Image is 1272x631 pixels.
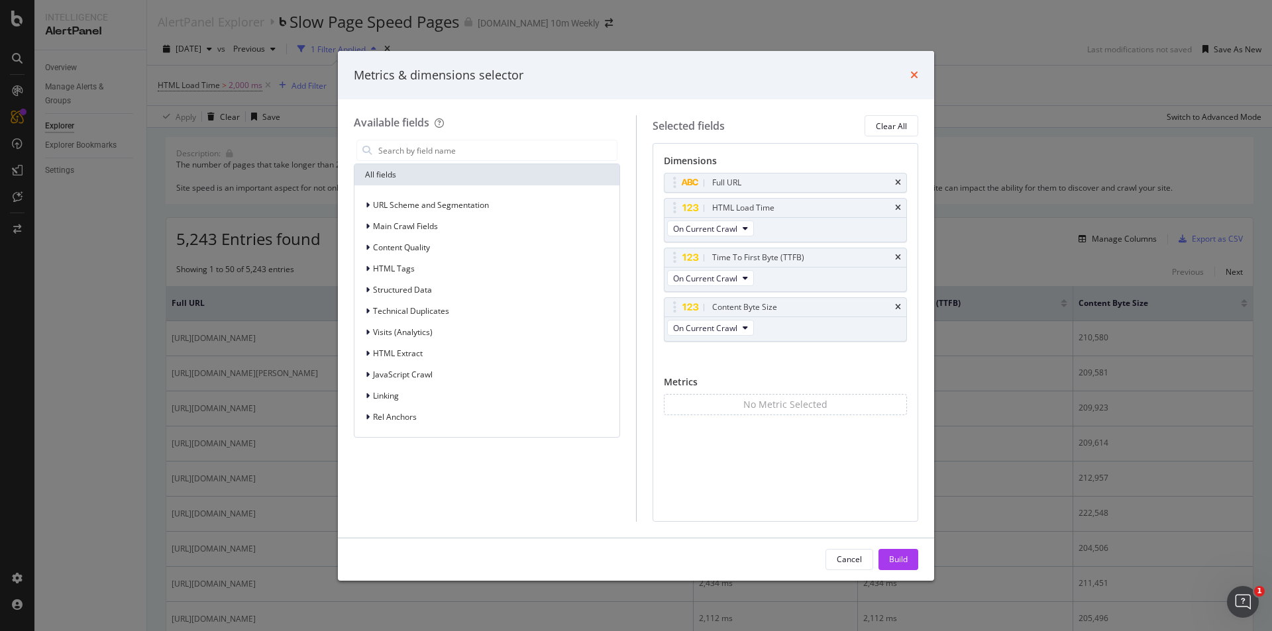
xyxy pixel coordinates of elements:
[373,326,433,338] span: Visits (Analytics)
[895,179,901,187] div: times
[673,273,737,284] span: On Current Crawl
[373,411,417,422] span: Rel Anchors
[354,115,429,130] div: Available fields
[889,554,908,565] div: Build
[664,248,908,292] div: Time To First Byte (TTFB)timesOn Current Crawl
[664,173,908,193] div: Full URLtimes
[373,263,415,274] span: HTML Tags
[667,320,754,336] button: On Current Crawl
[373,390,399,401] span: Linking
[673,223,737,234] span: On Current Crawl
[825,549,873,570] button: Cancel
[373,199,489,211] span: URL Scheme and Segmentation
[354,67,523,84] div: Metrics & dimensions selector
[878,549,918,570] button: Build
[373,305,449,316] span: Technical Duplicates
[667,270,754,286] button: On Current Crawl
[373,242,430,253] span: Content Quality
[673,322,737,334] span: On Current Crawl
[667,220,754,236] button: On Current Crawl
[664,375,908,394] div: Metrics
[653,119,725,134] div: Selected fields
[910,67,918,84] div: times
[712,201,774,215] div: HTML Load Time
[664,297,908,342] div: Content Byte SizetimesOn Current Crawl
[837,554,862,565] div: Cancel
[895,303,901,311] div: times
[664,154,908,173] div: Dimensions
[876,121,907,132] div: Clear All
[664,198,908,242] div: HTML Load TimetimesOn Current Crawl
[338,51,934,581] div: modal
[743,398,827,411] div: No Metric Selected
[712,176,741,189] div: Full URL
[712,251,804,264] div: Time To First Byte (TTFB)
[373,369,433,380] span: JavaScript Crawl
[865,115,918,136] button: Clear All
[1254,586,1265,597] span: 1
[1227,586,1259,618] iframe: Intercom live chat
[377,140,617,160] input: Search by field name
[354,164,619,185] div: All fields
[373,348,423,359] span: HTML Extract
[373,284,432,295] span: Structured Data
[373,220,438,232] span: Main Crawl Fields
[895,254,901,262] div: times
[712,301,777,314] div: Content Byte Size
[895,204,901,212] div: times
